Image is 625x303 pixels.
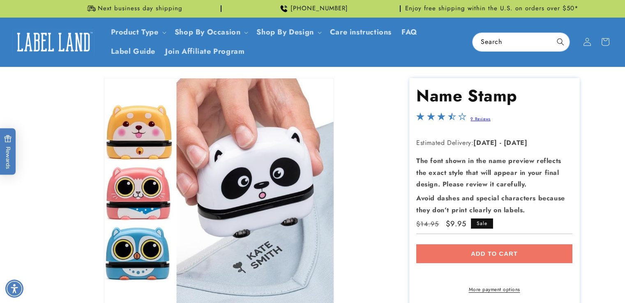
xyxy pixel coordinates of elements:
summary: Shop By Design [251,23,325,42]
span: 3.3-star overall rating [416,115,466,124]
a: 9 Reviews [470,116,490,122]
img: Label Land [12,29,95,55]
div: Accessibility Menu [5,280,23,298]
a: FAQ [397,23,422,42]
a: Label Guide [106,42,161,61]
span: FAQ [401,28,417,37]
summary: Shop By Occasion [170,23,252,42]
h1: Name Stamp [416,85,572,106]
span: Rewards [4,135,12,169]
strong: - [500,138,502,147]
span: Sale [471,218,493,229]
strong: [DATE] [504,138,528,147]
s: Previous price was $14.95 [416,219,439,229]
span: $9.95 [446,218,467,230]
a: Shop By Design [256,27,314,37]
summary: Product Type [106,23,170,42]
span: Next business day shipping [98,5,182,13]
span: Enjoy free shipping within the U.S. on orders over $50* [405,5,579,13]
span: Label Guide [111,47,156,56]
a: Label Land [9,26,98,58]
button: Search [551,33,570,51]
a: Join Affiliate Program [160,42,249,61]
span: [PHONE_NUMBER] [291,5,348,13]
p: Estimated Delivery: [416,137,572,149]
span: Join Affiliate Program [165,47,244,56]
iframe: Gorgias Floating Chat [452,264,617,295]
a: Care instructions [325,23,397,42]
a: More payment options [416,286,572,293]
strong: Avoid dashes and special characters because they don’t print clearly on labels. [416,193,565,215]
span: Care instructions [330,28,392,37]
span: Shop By Occasion [175,28,241,37]
a: Product Type [111,27,159,37]
strong: [DATE] [473,138,497,147]
strong: The font shown in the name preview reflects the exact style that will appear in your final design... [416,156,561,189]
